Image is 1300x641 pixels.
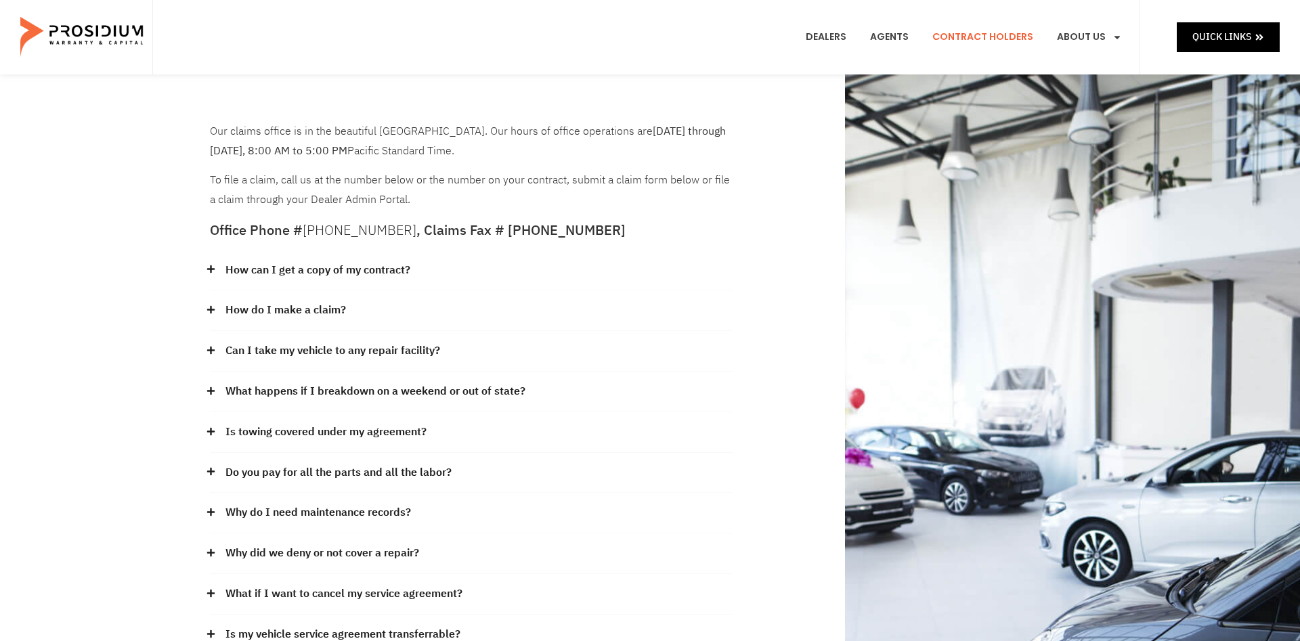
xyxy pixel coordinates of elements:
span: Quick Links [1192,28,1251,45]
div: How do I make a claim? [210,290,733,331]
a: How do I make a claim? [225,301,346,320]
div: How can I get a copy of my contract? [210,250,733,291]
a: Dealers [796,12,857,62]
div: Do you pay for all the parts and all the labor? [210,453,733,493]
p: Our claims office is in the beautiful [GEOGRAPHIC_DATA]. Our hours of office operations are Pacif... [210,122,733,161]
nav: Menu [796,12,1132,62]
div: What happens if I breakdown on a weekend or out of state? [210,372,733,412]
a: What if I want to cancel my service agreement? [225,584,462,604]
div: Can I take my vehicle to any repair facility? [210,331,733,372]
a: Do you pay for all the parts and all the labor? [225,463,452,483]
div: Why do I need maintenance records? [210,493,733,533]
h5: Office Phone # , Claims Fax # [PHONE_NUMBER] [210,223,733,237]
a: About Us [1047,12,1132,62]
a: Why do I need maintenance records? [225,503,411,523]
a: Quick Links [1177,22,1280,51]
a: Why did we deny or not cover a repair? [225,544,419,563]
div: To file a claim, call us at the number below or the number on your contract, submit a claim form ... [210,122,733,210]
a: Can I take my vehicle to any repair facility? [225,341,440,361]
a: Is towing covered under my agreement? [225,422,427,442]
a: What happens if I breakdown on a weekend or out of state? [225,382,525,401]
a: How can I get a copy of my contract? [225,261,410,280]
a: [PHONE_NUMBER] [303,220,416,240]
a: Contract Holders [922,12,1043,62]
a: Agents [860,12,919,62]
b: [DATE] through [DATE], 8:00 AM to 5:00 PM [210,123,726,159]
div: Is towing covered under my agreement? [210,412,733,453]
div: What if I want to cancel my service agreement? [210,574,733,615]
div: Why did we deny or not cover a repair? [210,533,733,574]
